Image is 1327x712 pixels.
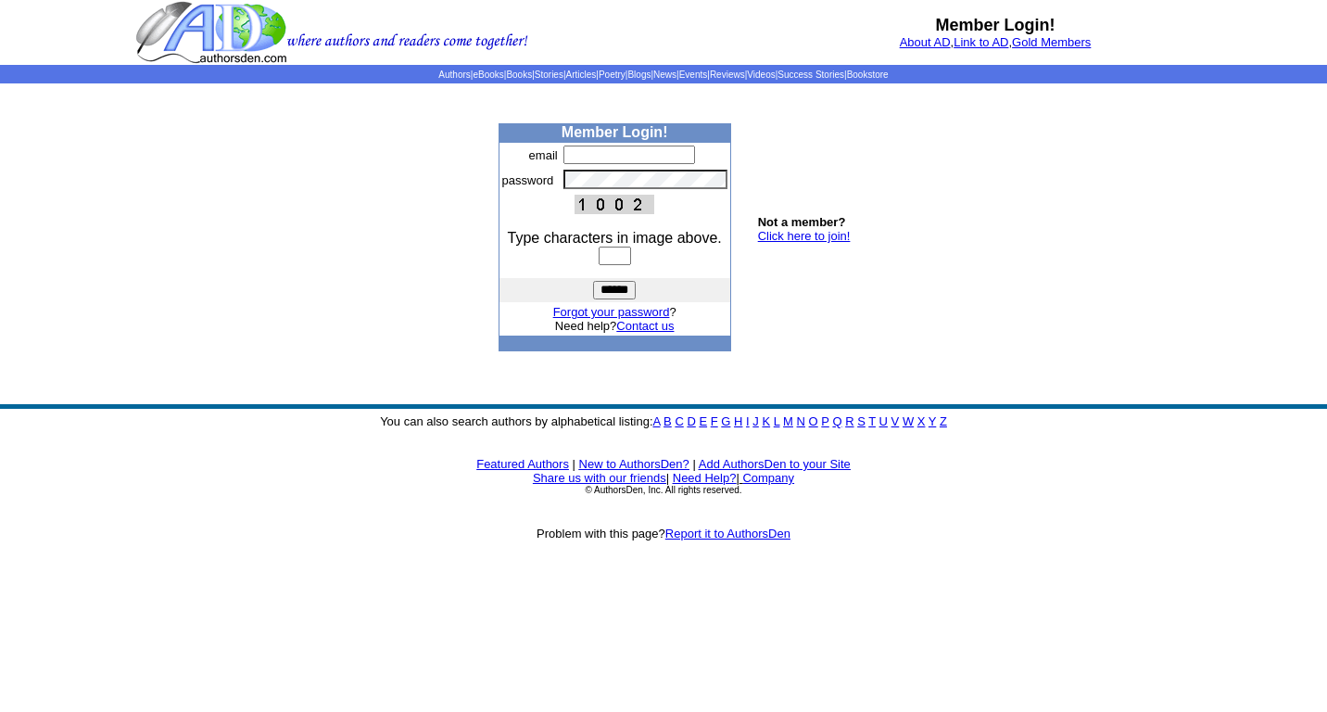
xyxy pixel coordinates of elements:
[774,414,780,428] a: L
[762,414,770,428] a: K
[438,70,470,80] a: Authors
[553,305,676,319] font: ?
[502,173,554,187] font: password
[821,414,828,428] a: P
[879,414,888,428] a: U
[438,70,888,80] span: | | | | | | | | | | | |
[929,414,936,428] a: Y
[746,414,750,428] a: I
[663,414,672,428] a: B
[758,229,851,243] a: Click here to join!
[704,175,719,190] img: npw-badge-icon-locked.svg
[891,414,900,428] a: V
[736,471,794,485] font: |
[797,414,805,428] a: N
[599,70,626,80] a: Poetry
[692,457,695,471] font: |
[847,70,889,80] a: Bookstore
[900,35,951,49] a: About AD
[553,305,670,319] a: Forgot your password
[535,70,563,80] a: Stories
[758,215,846,229] b: Not a member?
[673,471,737,485] a: Need Help?
[473,70,503,80] a: eBooks
[868,414,876,428] a: T
[653,414,661,428] a: A
[954,35,1008,49] a: Link to AD
[1012,35,1091,49] a: Gold Members
[579,457,689,471] a: New to AuthorsDen?
[711,414,718,428] a: F
[627,70,651,80] a: Blogs
[936,16,1055,34] b: Member Login!
[508,230,722,246] font: Type characters in image above.
[704,149,719,164] img: npw-badge-icon-locked.svg
[699,414,707,428] a: E
[903,414,914,428] a: W
[687,414,695,428] a: D
[900,35,1092,49] font: , ,
[533,471,666,485] a: Share us with our friends
[777,70,844,80] a: Success Stories
[679,70,708,80] a: Events
[734,414,742,428] a: H
[783,414,793,428] a: M
[653,70,676,80] a: News
[562,124,668,140] b: Member Login!
[555,319,675,333] font: Need help?
[752,414,759,428] a: J
[529,148,558,162] font: email
[666,471,669,485] font: |
[917,414,926,428] a: X
[537,527,790,540] font: Problem with this page?
[476,457,569,471] a: Featured Authors
[699,457,851,471] a: Add AuthorsDen to your Site
[380,414,947,428] font: You can also search authors by alphabetical listing:
[566,70,597,80] a: Articles
[747,70,775,80] a: Videos
[809,414,818,428] a: O
[506,70,532,80] a: Books
[575,195,654,214] img: This Is CAPTCHA Image
[857,414,866,428] a: S
[573,457,575,471] font: |
[675,414,683,428] a: C
[742,471,794,485] a: Company
[721,414,730,428] a: G
[616,319,674,333] a: Contact us
[665,527,790,540] a: Report it to AuthorsDen
[710,70,745,80] a: Reviews
[940,414,947,428] a: Z
[845,414,853,428] a: R
[585,485,741,495] font: © AuthorsDen, Inc. All rights reserved.
[832,414,841,428] a: Q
